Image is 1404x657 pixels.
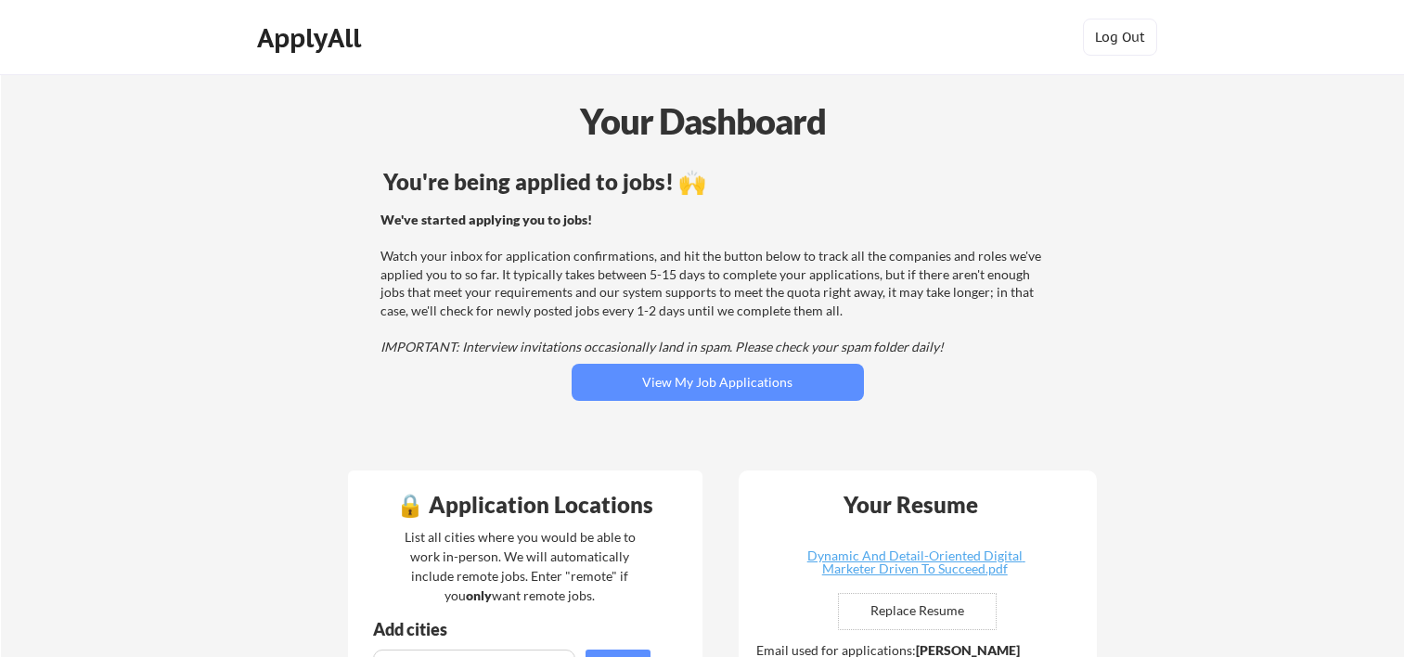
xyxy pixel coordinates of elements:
[383,171,1052,193] div: You're being applied to jobs! 🙌
[393,527,648,605] div: List all cities where you would be able to work in-person. We will automatically include remote j...
[373,621,655,638] div: Add cities
[353,494,698,516] div: 🔒 Application Locations
[572,364,864,401] button: View My Job Applications
[1083,19,1157,56] button: Log Out
[2,95,1404,148] div: Your Dashboard
[466,587,492,603] strong: only
[257,22,367,54] div: ApplyAll
[380,212,592,227] strong: We've started applying you to jobs!
[380,339,944,354] em: IMPORTANT: Interview invitations occasionally land in spam. Please check your spam folder daily!
[805,549,1025,578] a: Dynamic And Detail-Oriented Digital Marketer Driven To Succeed.pdf
[380,211,1050,356] div: Watch your inbox for application confirmations, and hit the button below to track all the compani...
[805,549,1025,575] div: Dynamic And Detail-Oriented Digital Marketer Driven To Succeed.pdf
[819,494,1003,516] div: Your Resume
